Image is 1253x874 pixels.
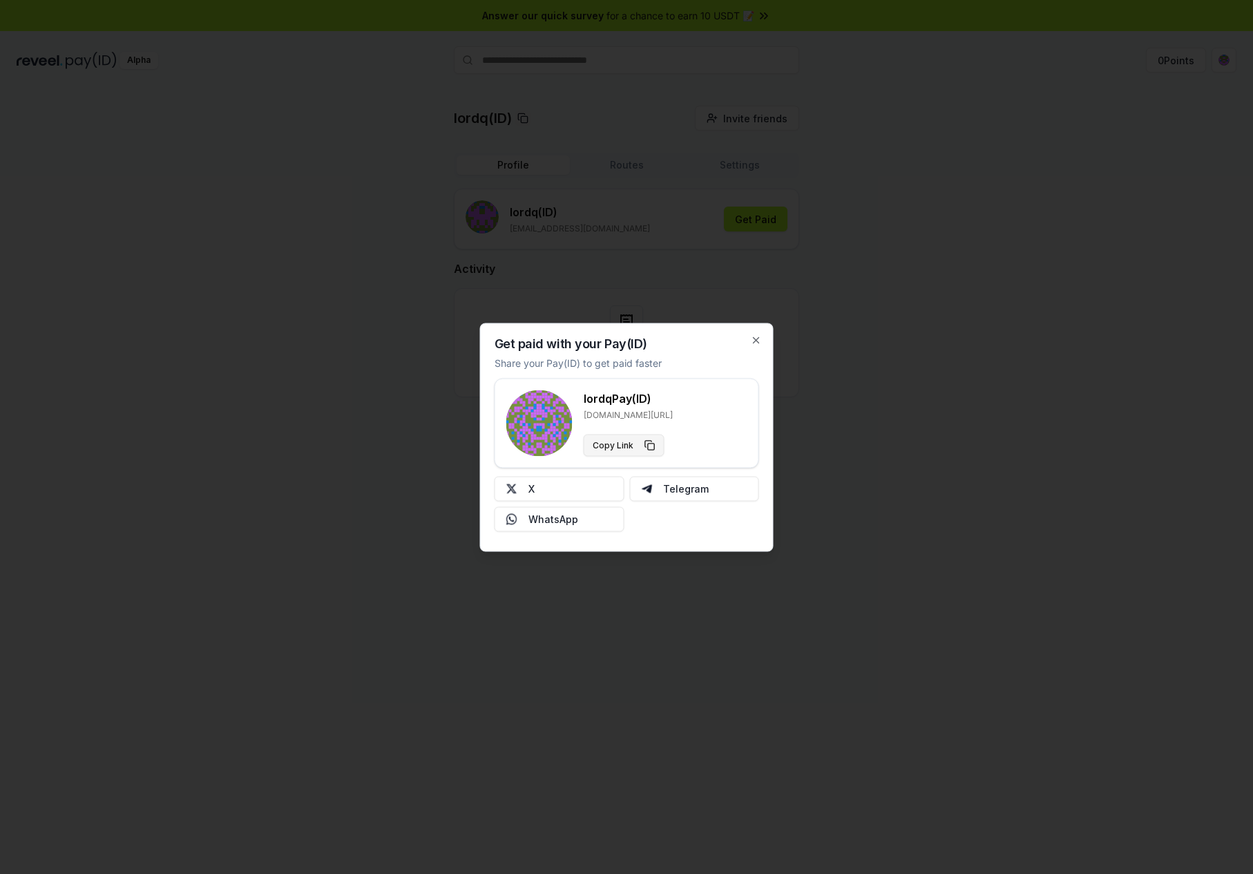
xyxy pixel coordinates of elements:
[506,513,517,524] img: Whatsapp
[495,337,647,350] h2: Get paid with your Pay(ID)
[584,434,664,456] button: Copy Link
[629,476,759,501] button: Telegram
[495,476,624,501] button: X
[584,409,673,420] p: [DOMAIN_NAME][URL]
[495,506,624,531] button: WhatsApp
[641,483,652,494] img: Telegram
[495,355,662,370] p: Share your Pay(ID) to get paid faster
[506,483,517,494] img: X
[584,390,673,406] h3: lordq Pay(ID)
